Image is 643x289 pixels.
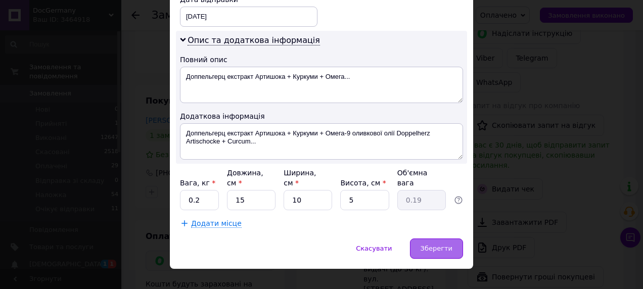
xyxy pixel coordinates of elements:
[180,111,463,121] div: Додаткова інформація
[284,169,316,187] label: Ширина, см
[421,245,452,252] span: Зберегти
[188,35,320,45] span: Опис та додаткова інформація
[397,168,446,188] div: Об'ємна вага
[356,245,392,252] span: Скасувати
[191,219,242,228] span: Додати місце
[180,179,215,187] label: Вага, кг
[180,67,463,103] textarea: Доппельгерц екстракт Артишока + Куркуми + Омега...
[180,55,463,65] div: Повний опис
[227,169,263,187] label: Довжина, см
[180,123,463,160] textarea: Доппельгерц екстракт Артишока + Куркуми + Омега-9 оливкової олії Doppelherz Artischocke + Curcum...
[340,179,386,187] label: Висота, см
